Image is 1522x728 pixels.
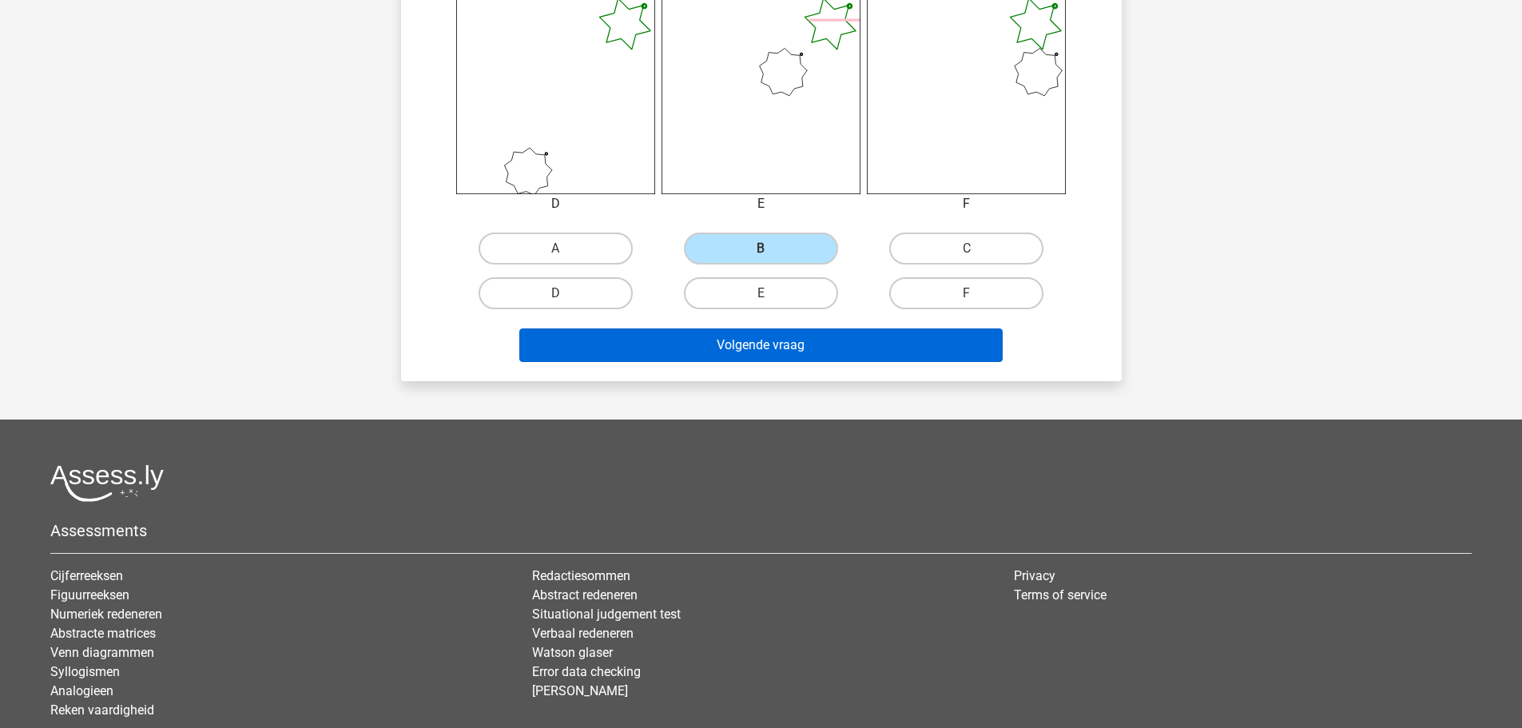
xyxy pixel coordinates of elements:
button: Volgende vraag [519,328,1003,362]
a: Numeriek redeneren [50,607,162,622]
a: Situational judgement test [532,607,681,622]
a: Watson glaser [532,645,613,660]
a: Reken vaardigheid [50,702,154,718]
a: Figuurreeksen [50,587,129,603]
div: D [444,194,667,213]
a: Terms of service [1014,587,1107,603]
a: [PERSON_NAME] [532,683,628,698]
a: Error data checking [532,664,641,679]
a: Analogieen [50,683,113,698]
a: Cijferreeksen [50,568,123,583]
label: E [684,277,838,309]
a: Abstract redeneren [532,587,638,603]
label: C [889,233,1043,265]
label: B [684,233,838,265]
a: Syllogismen [50,664,120,679]
div: F [855,194,1078,213]
a: Redactiesommen [532,568,630,583]
div: E [650,194,872,213]
label: F [889,277,1043,309]
label: D [479,277,633,309]
a: Abstracte matrices [50,626,156,641]
label: A [479,233,633,265]
h5: Assessments [50,521,1472,540]
a: Verbaal redeneren [532,626,634,641]
a: Privacy [1014,568,1055,583]
a: Venn diagrammen [50,645,154,660]
img: Assessly logo [50,464,164,502]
